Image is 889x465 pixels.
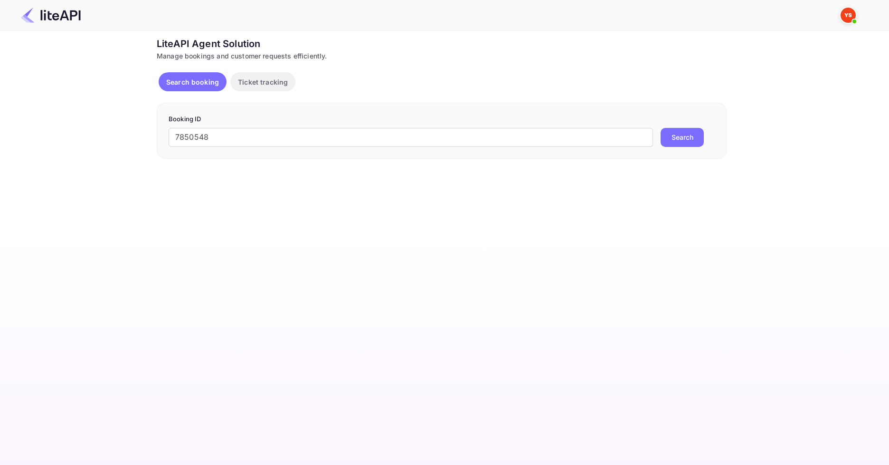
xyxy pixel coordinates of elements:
[238,77,288,87] p: Ticket tracking
[157,51,727,61] div: Manage bookings and customer requests efficiently.
[841,8,856,23] img: Yandex Support
[21,8,81,23] img: LiteAPI Logo
[169,128,653,147] input: Enter Booking ID (e.g., 63782194)
[169,115,715,124] p: Booking ID
[661,128,704,147] button: Search
[157,37,727,51] div: LiteAPI Agent Solution
[166,77,219,87] p: Search booking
